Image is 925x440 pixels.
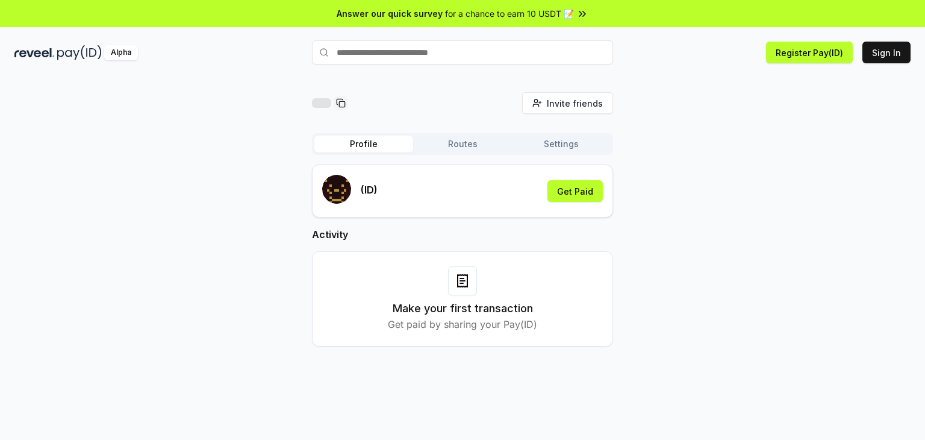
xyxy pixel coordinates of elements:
button: Settings [512,136,611,152]
button: Get Paid [547,180,603,202]
p: (ID) [361,183,378,197]
span: Answer our quick survey [337,7,443,20]
h2: Activity [312,227,613,242]
img: pay_id [57,45,102,60]
h3: Make your first transaction [393,300,533,317]
button: Routes [413,136,512,152]
img: reveel_dark [14,45,55,60]
button: Profile [314,136,413,152]
div: Alpha [104,45,138,60]
button: Invite friends [522,92,613,114]
button: Sign In [862,42,911,63]
span: for a chance to earn 10 USDT 📝 [445,7,574,20]
span: Invite friends [547,97,603,110]
button: Register Pay(ID) [766,42,853,63]
p: Get paid by sharing your Pay(ID) [388,317,537,332]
